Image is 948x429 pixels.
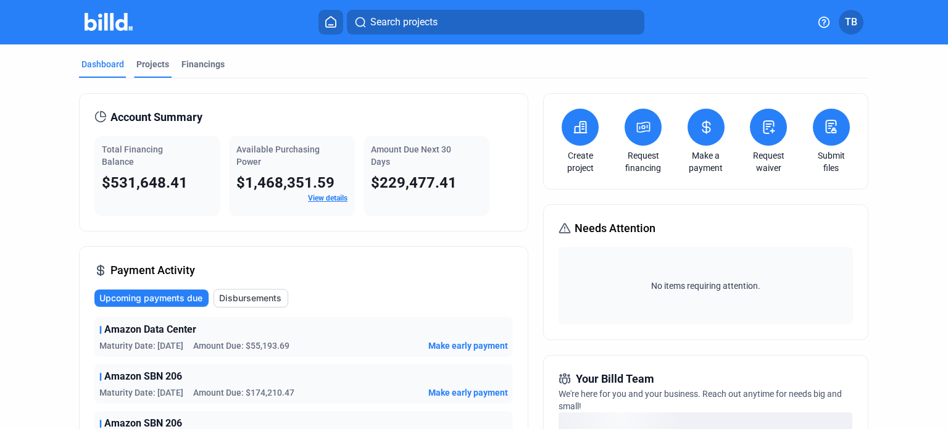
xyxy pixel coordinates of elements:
[684,149,728,174] a: Make a payment
[193,386,294,399] span: Amount Due: $174,210.47
[110,262,195,279] span: Payment Activity
[102,174,188,191] span: $531,648.41
[110,109,202,126] span: Account Summary
[99,292,202,304] span: Upcoming payments due
[563,280,847,292] span: No items requiring attention.
[136,58,169,70] div: Projects
[94,289,209,307] button: Upcoming payments due
[428,386,508,399] button: Make early payment
[371,174,457,191] span: $229,477.41
[347,10,644,35] button: Search projects
[810,149,853,174] a: Submit files
[99,386,183,399] span: Maturity Date: [DATE]
[559,389,842,411] span: We're here for you and your business. Reach out anytime for needs big and small!
[428,339,508,352] button: Make early payment
[839,10,863,35] button: TB
[575,220,655,237] span: Needs Attention
[371,144,451,167] span: Amount Due Next 30 Days
[85,13,133,31] img: Billd Company Logo
[576,370,654,388] span: Your Billd Team
[845,15,857,30] span: TB
[214,289,288,307] button: Disbursements
[236,174,335,191] span: $1,468,351.59
[81,58,124,70] div: Dashboard
[308,194,347,202] a: View details
[102,144,163,167] span: Total Financing Balance
[99,339,183,352] span: Maturity Date: [DATE]
[559,149,602,174] a: Create project
[236,144,320,167] span: Available Purchasing Power
[181,58,225,70] div: Financings
[219,292,281,304] span: Disbursements
[747,149,790,174] a: Request waiver
[104,322,196,337] span: Amazon Data Center
[104,369,182,384] span: Amazon SBN 206
[622,149,665,174] a: Request financing
[193,339,289,352] span: Amount Due: $55,193.69
[370,15,438,30] span: Search projects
